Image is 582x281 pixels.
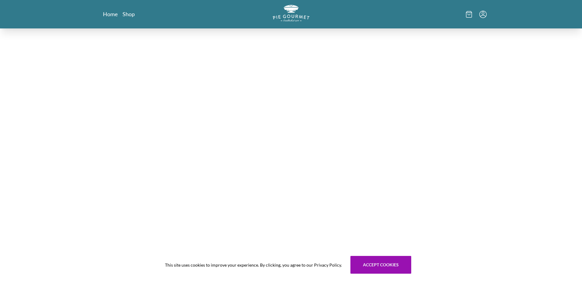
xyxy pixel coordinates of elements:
a: Shop [123,10,135,18]
img: logo [273,5,309,22]
button: Accept cookies [350,256,411,274]
span: This site uses cookies to improve your experience. By clicking, you agree to our Privacy Policy. [165,262,342,268]
a: Logo [273,5,309,24]
button: Menu [479,11,487,18]
a: Home [103,10,118,18]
